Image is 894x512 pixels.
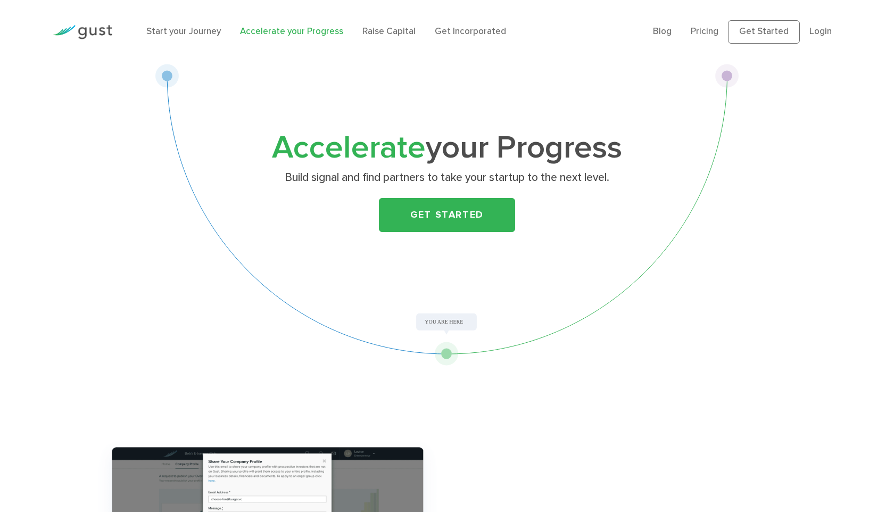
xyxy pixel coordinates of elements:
[435,26,506,37] a: Get Incorporated
[237,134,657,163] h1: your Progress
[728,20,800,44] a: Get Started
[146,26,221,37] a: Start your Journey
[362,26,416,37] a: Raise Capital
[653,26,672,37] a: Blog
[240,26,343,37] a: Accelerate your Progress
[809,26,832,37] a: Login
[691,26,718,37] a: Pricing
[379,198,515,232] a: Get Started
[272,129,426,167] span: Accelerate
[53,25,112,39] img: Gust Logo
[241,170,653,185] p: Build signal and find partners to take your startup to the next level.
